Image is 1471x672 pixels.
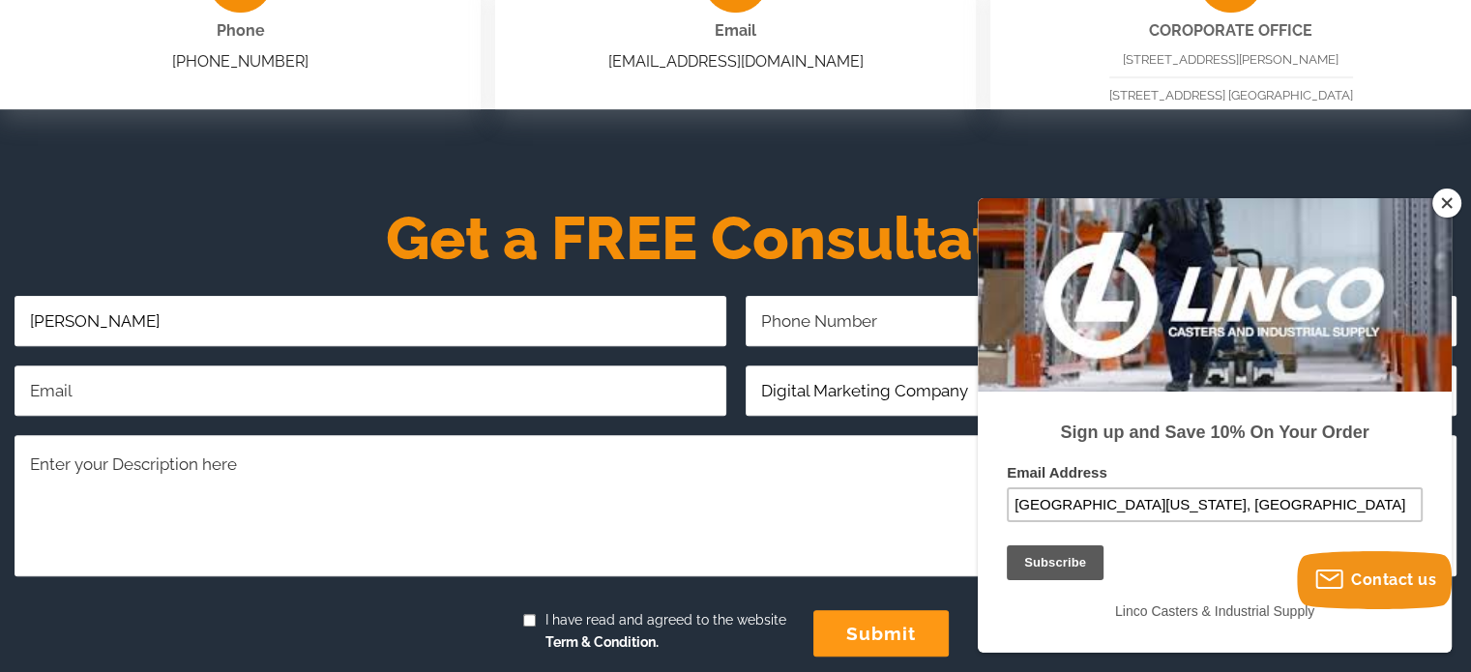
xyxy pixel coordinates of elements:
[608,52,864,71] a: [EMAIL_ADDRESS][DOMAIN_NAME]
[523,614,536,627] input: I have read and agreed to the websiteTerm & Condition.
[1109,88,1353,102] span: [STREET_ADDRESS] [GEOGRAPHIC_DATA]
[1297,551,1452,609] button: Contact us
[715,21,756,40] span: Email
[1432,189,1461,218] button: Close
[82,224,391,244] strong: Sign up and Save 10% On Your Order
[15,596,309,671] iframe: reCAPTCHA
[813,610,949,657] input: submit
[536,609,786,655] span: I have read and agreed to the website
[137,405,337,421] span: Linco Casters & Industrial Supply
[29,347,126,382] input: Subscribe
[217,21,265,40] span: Phone
[1351,570,1436,589] span: Contact us
[1149,21,1312,40] strong: COROPORATE OFFICE
[1123,52,1339,67] span: [STREET_ADDRESS][PERSON_NAME]
[172,52,309,71] a: [PHONE_NUMBER]
[29,266,445,289] label: Email Address
[545,634,659,650] strong: Term & Condition.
